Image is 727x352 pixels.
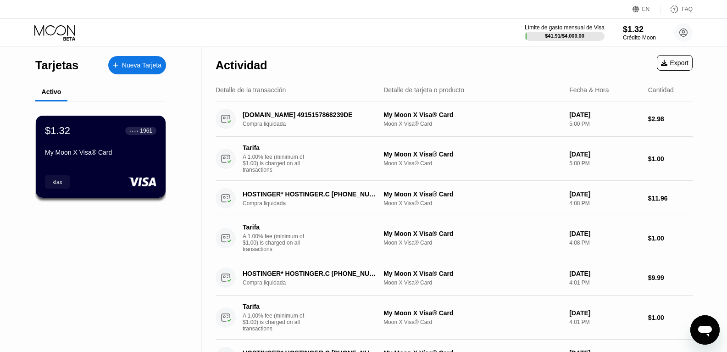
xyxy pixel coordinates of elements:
[569,270,641,277] div: [DATE]
[216,101,693,137] div: [DOMAIN_NAME] 4915157868239DECompra liquidadaMy Moon X Visa® CardMoon X Visa® Card[DATE]5:00 PM$2.98
[45,125,70,137] div: $1.32
[243,144,307,151] div: Tarifa
[682,6,693,12] div: FAQ
[633,5,660,14] div: EN
[42,88,61,95] div: Activo
[243,270,377,277] div: HOSTINGER* HOSTINGER.C [PHONE_NUMBER] CY
[569,151,641,158] div: [DATE]
[45,175,70,189] div: klax
[216,296,693,340] div: TarifaA 1.00% fee (minimum of $1.00) is charged on all transactionsMy Moon X Visa® CardMoon X Vis...
[383,200,562,207] div: Moon X Visa® Card
[648,314,693,321] div: $1.00
[383,86,464,94] div: Detalle de tarjeta o producto
[383,190,562,198] div: My Moon X Visa® Card
[383,121,562,127] div: Moon X Visa® Card
[648,195,693,202] div: $11.96
[122,61,161,69] div: Nueva Tarjeta
[623,25,656,41] div: $1.32Crédito Moon
[383,240,562,246] div: Moon X Visa® Card
[383,151,562,158] div: My Moon X Visa® Card
[569,121,641,127] div: 5:00 PM
[383,279,562,286] div: Moon X Visa® Card
[657,55,693,71] div: Export
[569,190,641,198] div: [DATE]
[216,216,693,260] div: TarifaA 1.00% fee (minimum of $1.00) is charged on all transactionsMy Moon X Visa® CardMoon X Vis...
[383,309,562,317] div: My Moon X Visa® Card
[216,181,693,216] div: HOSTINGER* HOSTINGER.C [PHONE_NUMBER] CYCompra liquidadaMy Moon X Visa® CardMoon X Visa® Card[DAT...
[648,86,674,94] div: Cantidad
[648,115,693,123] div: $2.98
[545,33,584,39] div: $41.91 / $4,000.00
[648,274,693,281] div: $9.99
[35,59,78,72] div: Tarjetas
[383,319,562,325] div: Moon X Visa® Card
[243,279,387,286] div: Compra liquidada
[383,270,562,277] div: My Moon X Visa® Card
[525,24,605,31] div: Límite de gasto mensual de Visa
[243,303,307,310] div: Tarifa
[243,190,377,198] div: HOSTINGER* HOSTINGER.C [PHONE_NUMBER] CY
[36,116,166,198] div: $1.32● ● ● ●1961My Moon X Visa® Cardklax
[569,86,609,94] div: Fecha & Hora
[216,137,693,181] div: TarifaA 1.00% fee (minimum of $1.00) is charged on all transactionsMy Moon X Visa® CardMoon X Vis...
[243,223,307,231] div: Tarifa
[140,128,152,134] div: 1961
[243,233,311,252] div: A 1.00% fee (minimum of $1.00) is charged on all transactions
[383,111,562,118] div: My Moon X Visa® Card
[623,34,656,41] div: Crédito Moon
[569,279,641,286] div: 4:01 PM
[383,230,562,237] div: My Moon X Visa® Card
[661,59,688,67] div: Export
[648,235,693,242] div: $1.00
[216,260,693,296] div: HOSTINGER* HOSTINGER.C [PHONE_NUMBER] CYCompra liquidadaMy Moon X Visa® CardMoon X Visa® Card[DAT...
[569,160,641,167] div: 5:00 PM
[648,155,693,162] div: $1.00
[108,56,166,74] div: Nueva Tarjeta
[642,6,650,12] div: EN
[660,5,693,14] div: FAQ
[383,160,562,167] div: Moon X Visa® Card
[243,313,311,332] div: A 1.00% fee (minimum of $1.00) is charged on all transactions
[690,315,720,345] iframe: Botón para iniciar la ventana de mensajería
[569,309,641,317] div: [DATE]
[569,230,641,237] div: [DATE]
[52,179,62,185] div: klax
[243,111,377,118] div: [DOMAIN_NAME] 4915157868239DE
[525,24,605,41] div: Límite de gasto mensual de Visa$41.91/$4,000.00
[216,86,286,94] div: Detalle de la transacción
[569,111,641,118] div: [DATE]
[569,319,641,325] div: 4:01 PM
[569,240,641,246] div: 4:08 PM
[243,200,387,207] div: Compra liquidada
[45,149,156,156] div: My Moon X Visa® Card
[569,200,641,207] div: 4:08 PM
[243,121,387,127] div: Compra liquidada
[216,59,267,72] div: Actividad
[243,154,311,173] div: A 1.00% fee (minimum of $1.00) is charged on all transactions
[129,129,139,132] div: ● ● ● ●
[623,25,656,34] div: $1.32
